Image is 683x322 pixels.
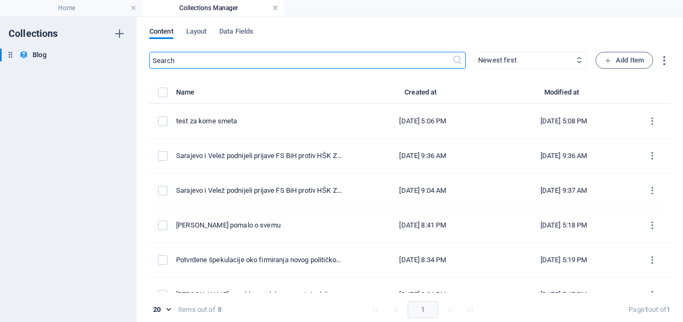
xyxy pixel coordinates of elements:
[142,2,284,14] h4: Collections Manager
[149,52,452,69] input: Search
[176,255,344,265] div: Potvrđene špekulacije oko firmiranja novog političkog subjekta
[361,221,485,230] div: [DATE] 8:41 PM
[176,116,344,126] div: test za kome smeta
[502,290,625,300] div: [DATE] 5:17 PM
[605,54,644,67] span: Add Item
[352,86,493,104] th: Created at
[595,52,653,69] button: Add Item
[502,151,625,161] div: [DATE] 9:36 AM
[502,116,625,126] div: [DATE] 5:08 PM
[178,305,216,315] div: items out of
[361,116,485,126] div: [DATE] 5:06 PM
[502,255,625,265] div: [DATE] 5:19 PM
[218,305,221,315] strong: 8
[366,301,480,318] nav: pagination navigation
[629,305,670,315] div: Page out of
[645,305,648,313] strong: 1
[219,25,253,40] span: Data Fields
[502,221,625,230] div: [DATE] 5:18 PM
[176,290,344,300] div: Sabina Ćudić povukla paralelu, ne postoje dvije strane kad je riječ o osudi neselektivnog ubijanj...
[493,86,634,104] th: Modified at
[149,305,174,315] div: 20
[176,86,352,104] th: Name
[666,305,670,313] strong: 1
[9,27,58,40] h6: Collections
[176,151,344,161] div: Sarajevo i Velež podnijeli prijave FS BiH protiv HŠK Zrinjski i Igora Štimca! (Copy)
[502,186,625,195] div: [DATE] 9:37 AM
[149,25,173,40] span: Content
[361,186,485,195] div: [DATE] 9:04 AM
[113,27,126,40] i: Create new collection
[361,255,485,265] div: [DATE] 8:34 PM
[176,186,344,195] div: Sarajevo i Velež podnijeli prijave FS BiH protiv HŠK Zrinjski i Igora Štimca!
[176,221,344,230] div: Admir Tunović pomalo o svemu
[361,151,485,161] div: [DATE] 9:36 AM
[186,25,207,40] span: Layout
[361,290,485,300] div: [DATE] 8:26 PM
[408,301,438,318] button: page 1
[33,49,46,61] h6: Blog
